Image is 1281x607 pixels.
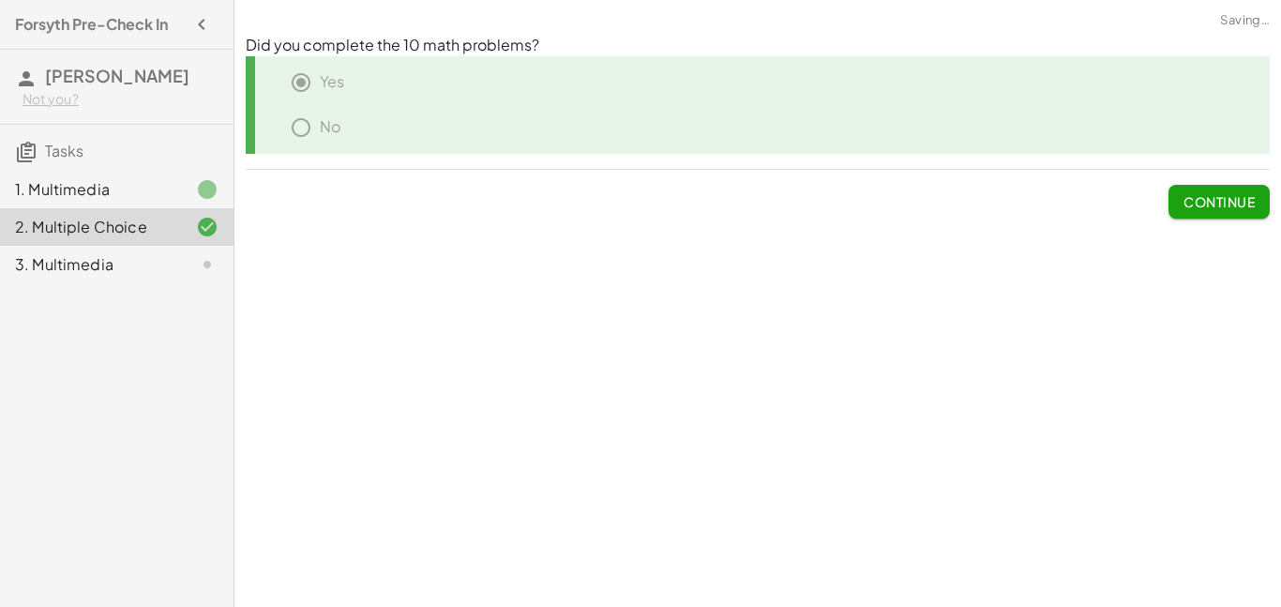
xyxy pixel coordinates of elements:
[15,216,166,238] div: 2. Multiple Choice
[45,141,83,160] span: Tasks
[1183,193,1255,210] span: Continue
[196,178,219,201] i: Task finished.
[1168,185,1270,219] button: Continue
[1220,11,1270,30] span: Saving…
[246,35,1270,56] p: Did you complete the 10 math problems?
[196,253,219,276] i: Task not started.
[23,90,219,109] div: Not you?
[15,13,168,36] h4: Forsyth Pre-Check In
[15,178,166,201] div: 1. Multimedia
[196,216,219,238] i: Task finished and correct.
[15,253,166,276] div: 3. Multimedia
[45,65,189,86] span: [PERSON_NAME]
